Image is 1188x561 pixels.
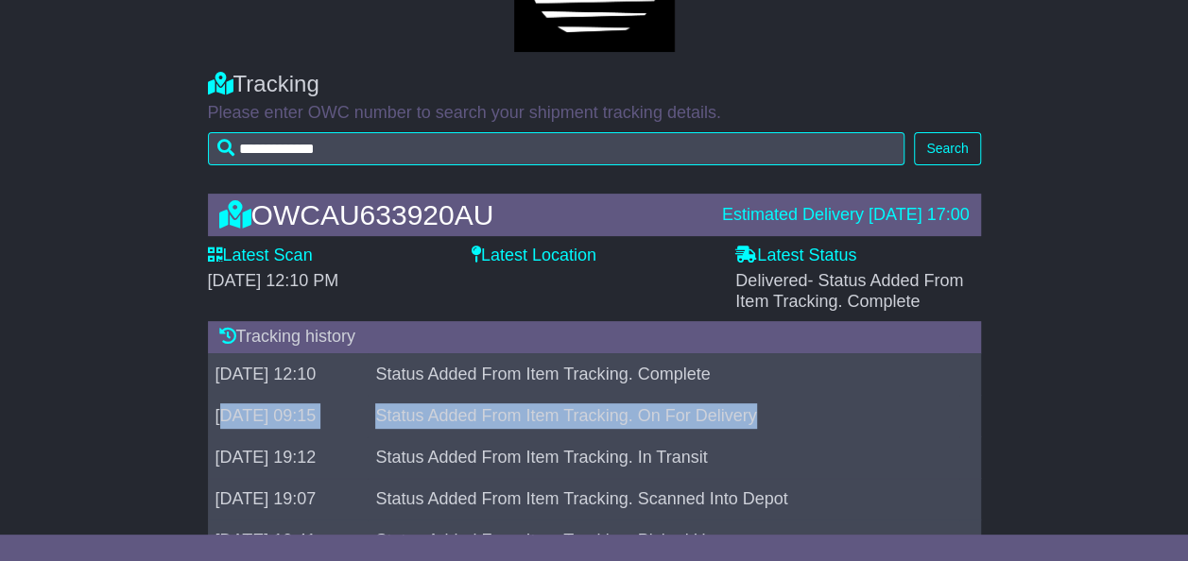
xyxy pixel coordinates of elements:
span: - Status Added From Item Tracking. Complete [735,271,963,311]
span: Delivered [735,271,963,311]
p: Please enter OWC number to search your shipment tracking details. [208,103,981,124]
div: Tracking history [208,321,981,353]
label: Latest Location [472,246,596,266]
td: Status Added From Item Tracking. In Transit [368,436,959,478]
td: [DATE] 12:10 [208,353,369,395]
td: Status Added From Item Tracking. Complete [368,353,959,395]
span: [DATE] 12:10 PM [208,271,339,290]
td: [DATE] 19:12 [208,436,369,478]
label: Latest Status [735,246,856,266]
label: Latest Scan [208,246,313,266]
div: OWCAU633920AU [210,199,713,230]
td: Status Added From Item Tracking. On For Delivery [368,395,959,436]
td: [DATE] 10:41 [208,519,369,561]
div: Estimated Delivery [DATE] 17:00 [722,205,970,226]
button: Search [914,132,980,165]
td: Status Added From Item Tracking. Picked Up [368,519,959,561]
td: [DATE] 09:15 [208,395,369,436]
td: Status Added From Item Tracking. Scanned Into Depot [368,478,959,519]
td: [DATE] 19:07 [208,478,369,519]
div: Tracking [208,71,981,98]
